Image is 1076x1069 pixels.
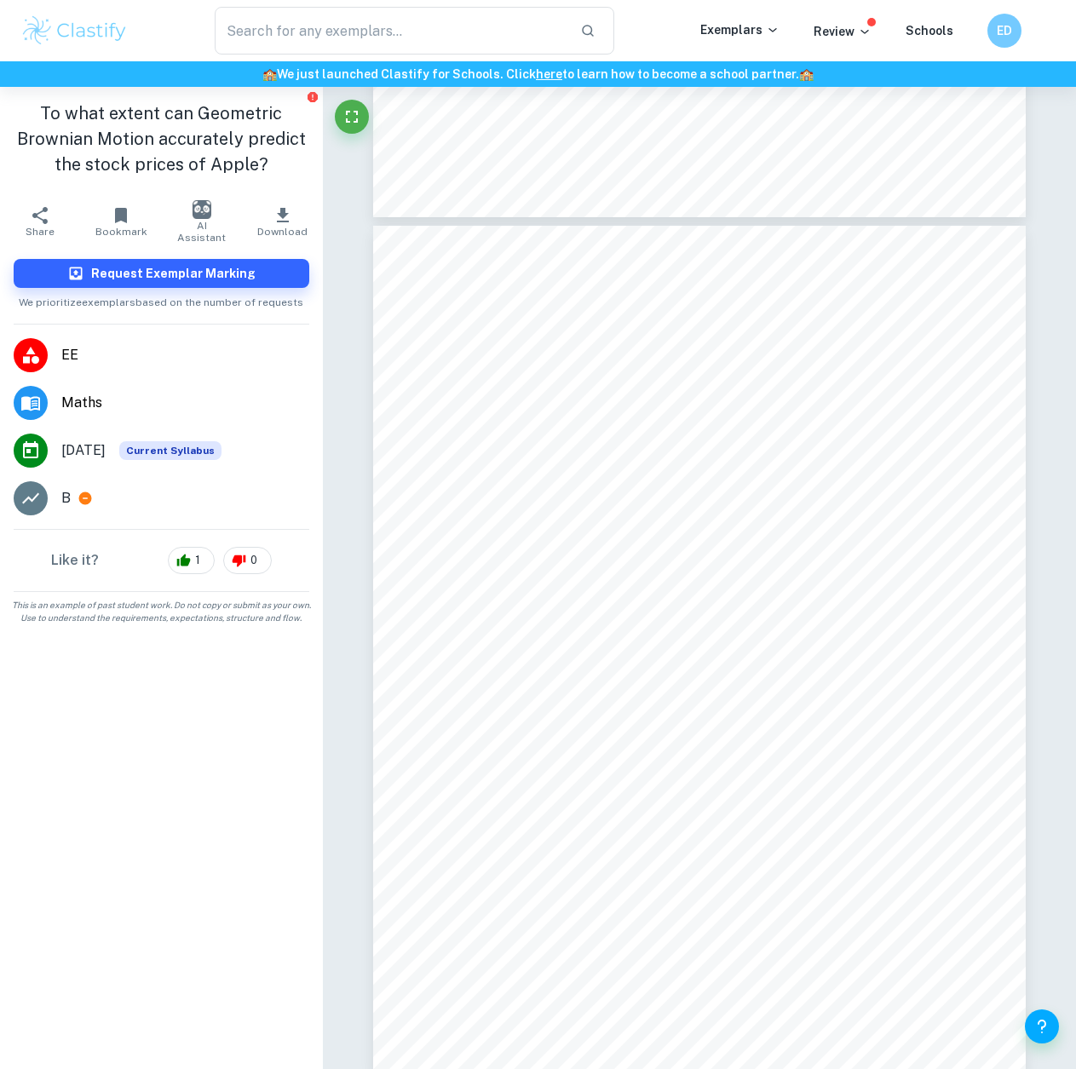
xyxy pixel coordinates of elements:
[193,200,211,219] img: AI Assistant
[186,552,210,569] span: 1
[19,288,303,310] span: We prioritize exemplars based on the number of requests
[799,67,814,81] span: 🏫
[450,403,661,416] span: used for the simulation, meaning that t
[119,441,222,460] div: This exemplar is based on the current syllabus. Feel free to refer to it for inspiration/ideas wh...
[61,488,71,509] p: B
[51,550,99,571] h6: Like it?
[457,539,479,549] span: ý + &ý
[680,399,685,408] span: 1
[3,65,1073,83] h6: We just launched Clastify for Schools. Click to learn how to become a school partner.
[61,345,309,365] span: EE
[161,198,242,245] button: AI Assistant
[657,530,661,543] span: )
[81,198,162,245] button: Bookmark
[91,264,256,283] h6: Request Exemplar Marking
[450,530,457,543] span: ÿ
[536,67,562,81] a: here
[693,403,950,416] span: , using the fact that there are 252 trading days in
[450,624,952,637] span: random variables is present (Kenton). The number of 1000 simulations will be used to generate
[450,830,958,842] span: duration of the simulation and are based on the historical data from the previous 2 years. During
[450,683,951,696] span: will be observed to understand potential price changes and the likelihood of various outcomes.
[119,441,222,460] span: Current Syllabus
[1025,1009,1059,1043] button: Help and Feedback
[573,530,582,543] span: Ã
[450,859,928,872] span: the simulation period, it is also assumed that there are no external shocks such as economic
[61,393,309,413] span: Maths
[645,530,652,543] span: ý
[450,496,756,509] span: The future stock price will be generated with the formula:
[262,67,277,81] span: 🏫
[450,595,965,607] span: A Monte Carlo simulation is a model used to predict a variety of outcomes when the potential for
[450,653,951,666] span: multiple possible outcomes. A distribution of possible future prices by modeling multiple paths
[450,771,958,784] span: external shocks. The GBM model assumes that drift and volatility (risk or) will be constant over
[7,599,316,624] span: This is an example of past student work. Do not copy or submit as your own. Use to understand the...
[215,7,567,55] input: Search for any exemplars...
[995,21,1015,40] h6: ED
[987,14,1021,48] button: ED
[906,24,953,37] a: Schools
[493,530,500,543] span: ÿ
[450,801,941,813] span: time. While these parameters may vary in reality, it is assumed that they stay the same for the
[168,547,215,574] div: 1
[61,440,106,461] span: [DATE]
[882,281,920,294] span: kfk778
[450,742,958,755] span: Assumptions that are made using this model are constant drift and volatility and no dividends or
[450,437,485,450] span: a year.
[14,259,309,288] button: Request Exemplar Marking
[307,90,319,103] button: Report issue
[223,547,272,574] div: 0
[14,101,309,177] h1: To what extent can Geometric Brownian Motion accurately predict the stock prices of Apple?
[675,411,689,421] span: 252
[20,14,129,48] img: Clastify logo
[171,220,232,244] span: AI Assistant
[566,538,571,548] span: 2
[607,530,615,543] span: +
[242,198,323,245] button: Download
[483,530,491,543] span: =
[450,889,595,902] span: crises, or dividend payouts.
[615,311,788,324] span: 4.4 Simulating future stock price
[506,530,561,543] span: þýý((μ 2
[653,539,657,549] span: ý
[659,403,666,416] span: =
[586,530,605,543] span: )&ý
[257,226,308,238] span: Download
[618,530,647,543] span: Ã &ý
[241,552,267,569] span: 0
[450,370,956,382] span: The period of the simulation is 1.5 months, which is 30 trading days. The daily intervals will be
[335,100,369,134] button: Fullscreen
[700,20,780,39] p: Exemplars
[500,539,504,549] span: ý
[581,525,586,534] span: 2
[566,526,571,536] span: 1
[95,226,147,238] span: Bookmark
[26,226,55,238] span: Share
[814,22,872,41] p: Review
[921,281,952,294] span: pg 11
